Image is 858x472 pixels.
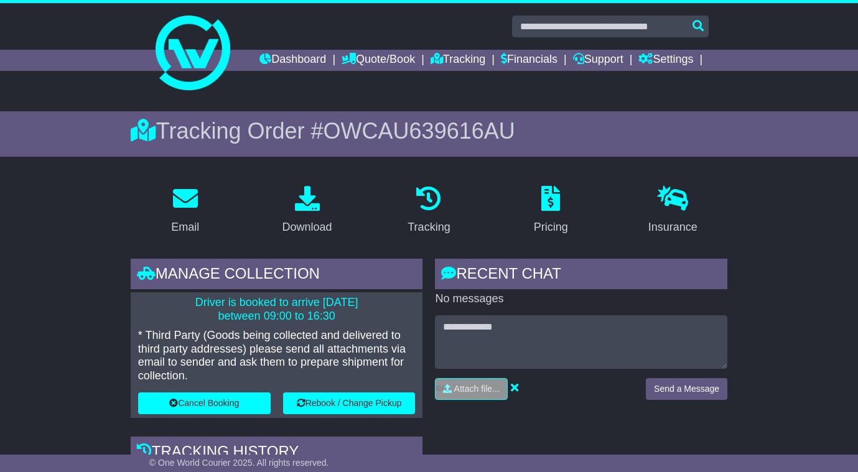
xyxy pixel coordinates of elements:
[131,437,423,470] div: Tracking history
[638,50,693,71] a: Settings
[501,50,557,71] a: Financials
[435,259,727,292] div: RECENT CHAT
[534,219,568,236] div: Pricing
[283,392,416,414] button: Rebook / Change Pickup
[131,118,727,144] div: Tracking Order #
[646,378,727,400] button: Send a Message
[399,182,458,240] a: Tracking
[342,50,415,71] a: Quote/Book
[138,392,271,414] button: Cancel Booking
[138,296,416,323] p: Driver is booked to arrive [DATE] between 09:00 to 16:30
[163,182,207,240] a: Email
[573,50,623,71] a: Support
[431,50,485,71] a: Tracking
[648,219,697,236] div: Insurance
[435,292,727,306] p: No messages
[640,182,706,240] a: Insurance
[526,182,576,240] a: Pricing
[282,219,332,236] div: Download
[324,118,515,144] span: OWCAU639616AU
[274,182,340,240] a: Download
[259,50,326,71] a: Dashboard
[408,219,450,236] div: Tracking
[149,458,329,468] span: © One World Courier 2025. All rights reserved.
[131,259,423,292] div: Manage collection
[171,219,199,236] div: Email
[138,329,416,382] p: * Third Party (Goods being collected and delivered to third party addresses) please send all atta...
